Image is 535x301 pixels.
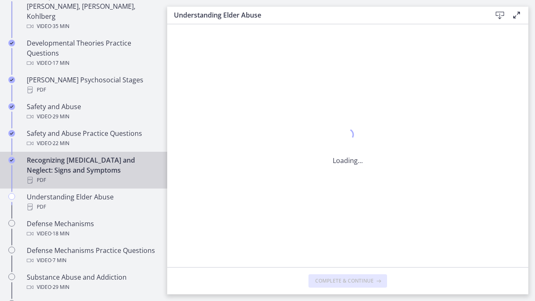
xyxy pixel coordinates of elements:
div: Safety and Abuse Practice Questions [27,128,157,148]
span: · 22 min [51,138,69,148]
div: PDF [27,85,157,95]
button: Complete & continue [308,274,387,288]
span: Complete & continue [315,278,374,284]
div: Defense Mechanisms Practice Questions [27,245,157,265]
span: · 17 min [51,58,69,68]
i: Completed [8,130,15,137]
div: Video [27,58,157,68]
div: 1 [333,126,363,145]
i: Completed [8,103,15,110]
div: Video [27,21,157,31]
div: Video [27,138,157,148]
span: · 29 min [51,282,69,292]
div: PDF [27,175,157,185]
span: · 18 min [51,229,69,239]
div: Video [27,229,157,239]
p: Loading... [333,156,363,166]
div: PDF [27,202,157,212]
div: Video [27,112,157,122]
i: Completed [8,77,15,83]
div: Recognizing [MEDICAL_DATA] and Neglect: Signs and Symptoms [27,155,157,185]
div: Developmental Theories Practice Questions [27,38,157,68]
div: Safety and Abuse [27,102,157,122]
div: Substance Abuse and Addiction [27,272,157,292]
div: [PERSON_NAME] Psychosocial Stages [27,75,157,95]
div: Video [27,255,157,265]
span: · 7 min [51,255,66,265]
div: Understanding Elder Abuse [27,192,157,212]
h3: Understanding Elder Abuse [174,10,478,20]
span: · 29 min [51,112,69,122]
i: Completed [8,157,15,163]
span: · 35 min [51,21,69,31]
div: Defense Mechanisms [27,219,157,239]
i: Completed [8,40,15,46]
div: Video [27,282,157,292]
